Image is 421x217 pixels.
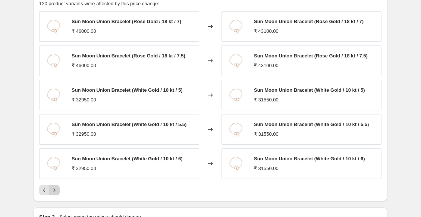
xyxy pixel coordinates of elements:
[72,53,185,59] span: Sun Moon Union Bracelet (Rose Gold / 18 kt / 7.5)
[72,87,183,93] span: Sun Moon Union Bracelet (White Gold / 10 kt / 5)
[254,122,369,127] span: Sun Moon Union Bracelet (White Gold / 10 kt / 5.5)
[254,53,368,59] span: Sun Moon Union Bracelet (Rose Gold / 18 kt / 7.5)
[254,165,279,172] div: ₹ 31550.00
[72,96,96,104] div: ₹ 32950.00
[43,152,66,175] img: SunMoonBracelet1_80x.jpg
[72,122,186,127] span: Sun Moon Union Bracelet (White Gold / 10 kt / 5.5)
[43,15,66,38] img: SunMoonBracelet1_80x.jpg
[43,84,66,106] img: SunMoonBracelet1_80x.jpg
[72,19,181,24] span: Sun Moon Union Bracelet (Rose Gold / 18 kt / 7)
[226,84,248,106] img: SunMoonBracelet1_80x.jpg
[254,96,279,104] div: ₹ 31550.00
[72,130,96,138] div: ₹ 32950.00
[39,185,50,195] button: Previous
[254,62,279,69] div: ₹ 43100.00
[254,19,364,24] span: Sun Moon Union Bracelet (Rose Gold / 18 kt / 7)
[49,185,60,195] button: Next
[39,185,60,195] nav: Pagination
[72,156,183,161] span: Sun Moon Union Bracelet (White Gold / 10 kt / 6)
[43,50,66,72] img: SunMoonBracelet1_80x.jpg
[72,165,96,172] div: ₹ 32950.00
[39,1,159,6] span: 120 product variants were affected by this price change:
[43,118,66,141] img: SunMoonBracelet1_80x.jpg
[226,15,248,38] img: SunMoonBracelet1_80x.jpg
[254,130,279,138] div: ₹ 31550.00
[72,62,96,69] div: ₹ 46000.00
[226,118,248,141] img: SunMoonBracelet1_80x.jpg
[226,50,248,72] img: SunMoonBracelet1_80x.jpg
[226,152,248,175] img: SunMoonBracelet1_80x.jpg
[254,156,365,161] span: Sun Moon Union Bracelet (White Gold / 10 kt / 6)
[72,28,96,35] div: ₹ 46000.00
[254,87,365,93] span: Sun Moon Union Bracelet (White Gold / 10 kt / 5)
[254,28,279,35] div: ₹ 43100.00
